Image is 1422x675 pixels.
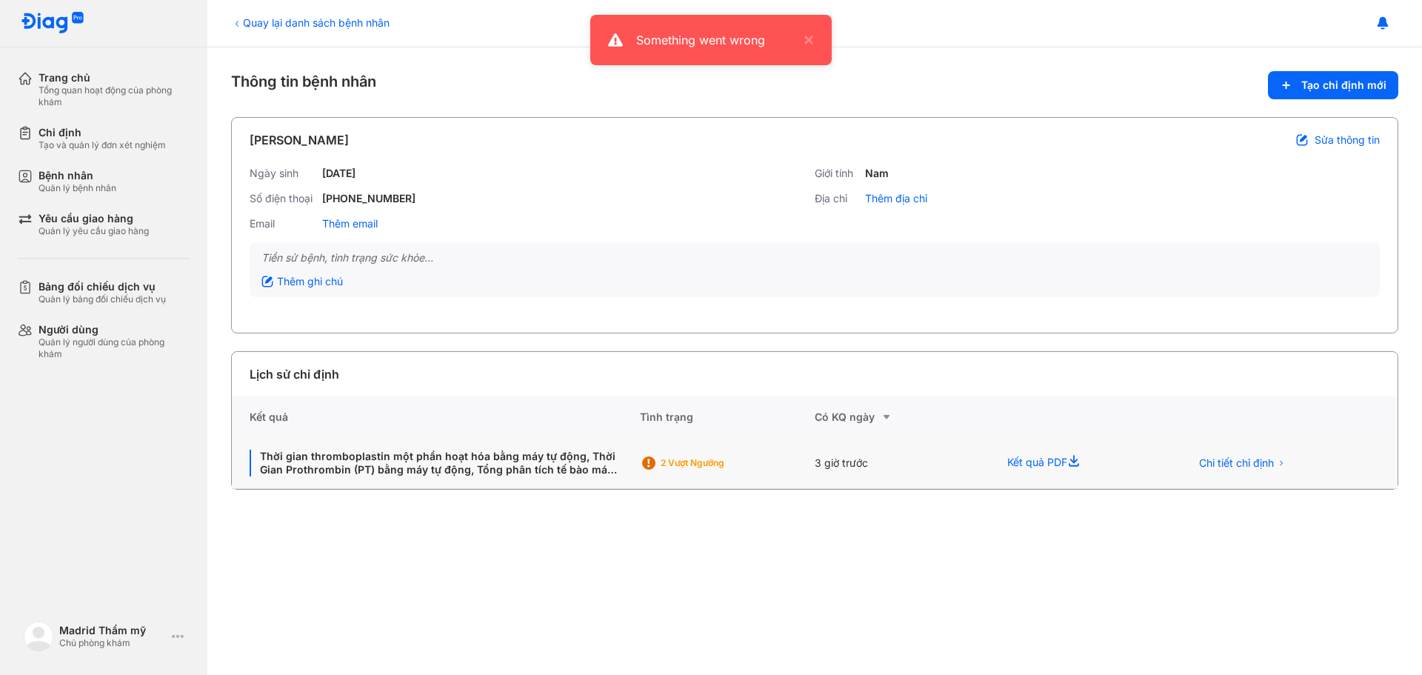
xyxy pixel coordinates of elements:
[815,408,989,426] div: Có KQ ngày
[232,396,640,438] div: Kết quả
[231,15,390,30] div: Quay lại danh sách bệnh nhân
[39,323,190,336] div: Người dùng
[39,169,116,182] div: Bệnh nhân
[39,280,166,293] div: Bảng đối chiếu dịch vụ
[865,192,927,205] div: Thêm địa chỉ
[1268,71,1398,99] button: Tạo chỉ định mới
[21,12,84,35] img: logo
[39,84,190,108] div: Tổng quan hoạt động của phòng khám
[322,217,378,230] div: Thêm email
[59,624,166,637] div: Madrid Thẩm mỹ
[261,275,343,288] div: Thêm ghi chú
[250,217,316,230] div: Email
[39,71,190,84] div: Trang chủ
[815,167,859,180] div: Giới tính
[261,251,1368,265] div: Tiền sử bệnh, tình trạng sức khỏe...
[39,126,166,139] div: Chỉ định
[865,167,889,180] div: Nam
[250,450,622,476] div: Thời gian thromboplastin một phần hoạt hóa bằng máy tự động, Thời Gian Prothrombin (PT) bằng máy ...
[1199,456,1274,470] span: Chi tiết chỉ định
[1190,452,1295,474] button: Chi tiết chỉ định
[39,182,116,194] div: Quản lý bệnh nhân
[815,192,859,205] div: Địa chỉ
[796,31,814,49] button: close
[989,438,1172,489] div: Kết quả PDF
[1301,79,1386,92] span: Tạo chỉ định mới
[24,622,53,651] img: logo
[250,192,316,205] div: Số điện thoại
[59,637,166,649] div: Chủ phòng khám
[39,293,166,305] div: Quản lý bảng đối chiếu dịch vụ
[231,71,1398,99] div: Thông tin bệnh nhân
[322,192,415,205] div: [PHONE_NUMBER]
[636,31,796,49] div: Something went wrong
[640,396,815,438] div: Tình trạng
[39,212,149,225] div: Yêu cầu giao hàng
[250,365,339,383] div: Lịch sử chỉ định
[661,457,779,469] div: 2 Vượt ngưỡng
[250,131,349,149] div: [PERSON_NAME]
[815,438,989,489] div: 3 giờ trước
[39,139,166,151] div: Tạo và quản lý đơn xét nghiệm
[1315,133,1380,147] span: Sửa thông tin
[250,167,316,180] div: Ngày sinh
[322,167,355,180] div: [DATE]
[39,225,149,237] div: Quản lý yêu cầu giao hàng
[39,336,190,360] div: Quản lý người dùng của phòng khám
